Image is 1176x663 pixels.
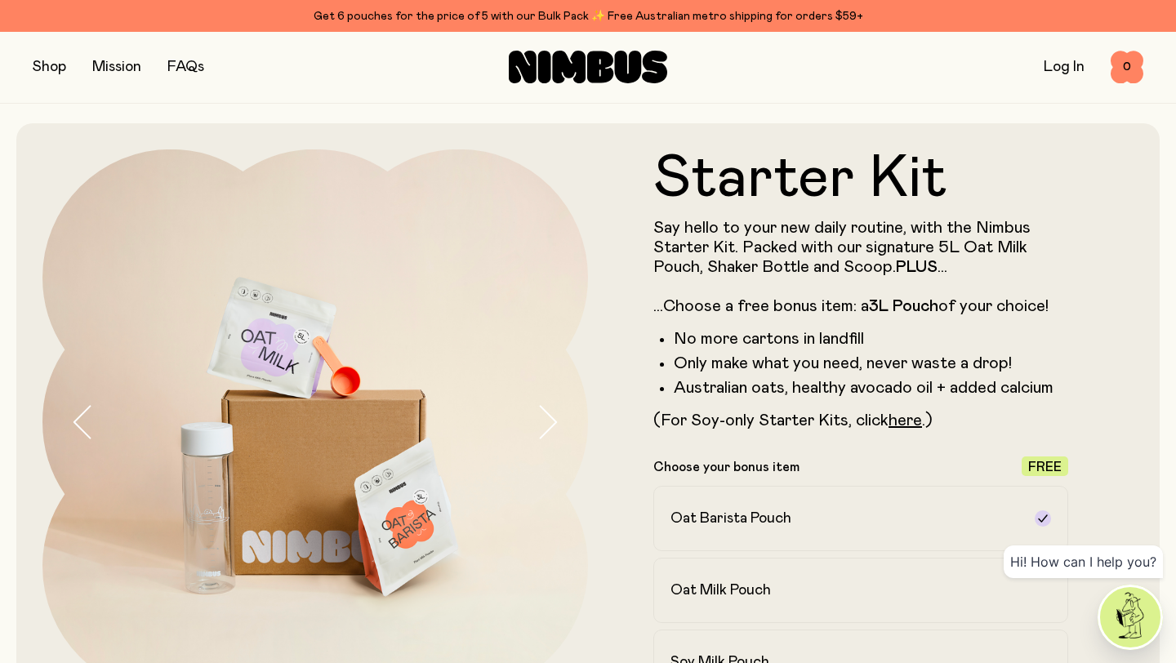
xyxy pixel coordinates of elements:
[653,218,1068,316] p: Say hello to your new daily routine, with the Nimbus Starter Kit. Packed with our signature 5L Oa...
[1100,587,1160,647] img: agent
[674,354,1068,373] li: Only make what you need, never waste a drop!
[1004,545,1163,578] div: Hi! How can I help you?
[653,459,800,475] p: Choose your bonus item
[896,259,938,275] strong: PLUS
[670,509,791,528] h2: Oat Barista Pouch
[653,411,1068,430] p: (For Soy-only Starter Kits, click .)
[674,378,1068,398] li: Australian oats, healthy avocado oil + added calcium
[1111,51,1143,83] button: 0
[889,412,922,429] a: here
[33,7,1143,26] div: Get 6 pouches for the price of 5 with our Bulk Pack ✨ Free Australian metro shipping for orders $59+
[1028,461,1062,474] span: Free
[1044,60,1085,74] a: Log In
[653,149,1068,208] h1: Starter Kit
[92,60,141,74] a: Mission
[893,298,938,314] strong: Pouch
[670,581,771,600] h2: Oat Milk Pouch
[869,298,889,314] strong: 3L
[674,329,1068,349] li: No more cartons in landfill
[167,60,204,74] a: FAQs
